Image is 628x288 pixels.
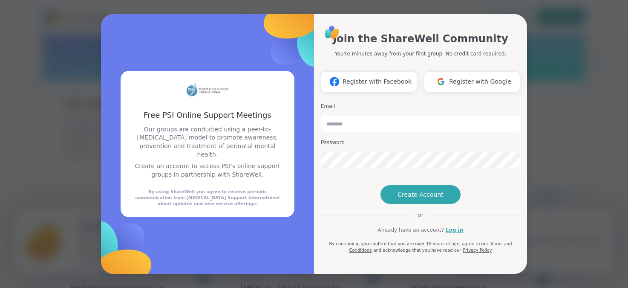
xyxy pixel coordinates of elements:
[343,77,412,86] span: Register with Facebook
[131,125,284,159] p: Our groups are conducted using a peer-to-[MEDICAL_DATA] model to promote awareness, prevention an...
[349,241,512,253] a: Terms and Conditions
[321,103,520,110] h3: Email
[131,189,284,207] div: By using ShareWell you agree to receive periodic communication from [MEDICAL_DATA] Support Intern...
[186,81,229,99] img: partner logo
[329,241,488,246] span: By continuing, you confirm that you are over 18 years of age, agree to our
[380,185,461,204] button: Create Account
[449,77,511,86] span: Register with Google
[424,71,520,93] button: Register with Google
[433,74,449,90] img: ShareWell Logomark
[323,23,342,42] img: ShareWell Logo
[326,74,343,90] img: ShareWell Logomark
[377,226,444,234] span: Already have an account?
[373,248,461,253] span: and acknowledge that you have read our
[321,71,417,93] button: Register with Facebook
[335,50,506,58] p: You're minutes away from your first group. No credit card required.
[321,139,520,146] h3: Password
[398,190,444,199] span: Create Account
[131,162,284,179] p: Create an account to access PSI's online support groups in partnership with ShareWell.
[446,226,463,234] a: Log in
[333,31,508,47] h1: Join the ShareWell Community
[407,211,434,219] span: or
[463,248,492,253] a: Privacy Policy
[131,110,284,120] h3: Free PSI Online Support Meetings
